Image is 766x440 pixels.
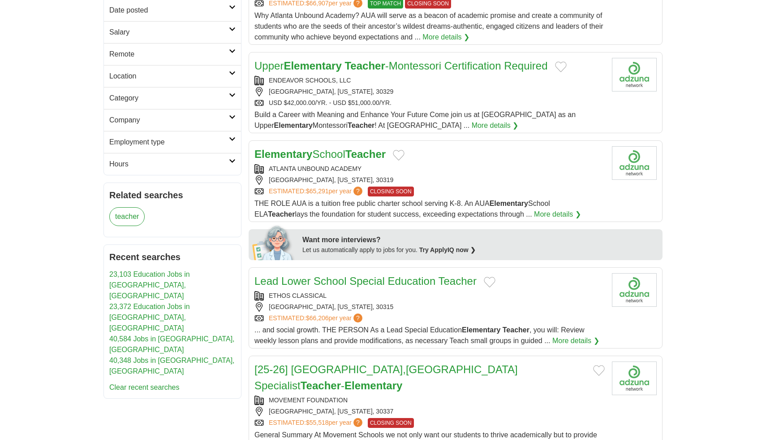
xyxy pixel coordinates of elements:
[254,326,585,344] span: ... and social growth. THE PERSON As a Lead Special Education , you will: Review weekly lesson pl...
[269,314,364,323] a: ESTIMATED:$66,206per year?
[344,379,402,392] strong: Elementary
[254,407,605,416] div: [GEOGRAPHIC_DATA], [US_STATE], 30337
[503,326,529,334] strong: Teacher
[109,383,180,391] a: Clear recent searches
[306,419,329,426] span: $55,518
[254,363,518,392] a: [25-26] [GEOGRAPHIC_DATA],[GEOGRAPHIC_DATA] SpecialistTeacher-Elementary
[368,418,414,428] span: CLOSING SOON
[462,326,500,334] strong: Elementary
[593,365,605,376] button: Add to favorite jobs
[109,335,235,353] a: 40,584 Jobs in [GEOGRAPHIC_DATA], [GEOGRAPHIC_DATA]
[484,277,495,288] button: Add to favorite jobs
[254,291,605,301] div: ETHOS CLASSICAL
[353,418,362,427] span: ?
[109,270,190,300] a: 23,103 Education Jobs in [GEOGRAPHIC_DATA], [GEOGRAPHIC_DATA]
[612,362,657,395] img: Company logo
[612,273,657,307] img: Company logo
[552,335,599,346] a: More details ❯
[353,314,362,322] span: ?
[254,275,477,287] a: Lead Lower School Special Education Teacher
[109,357,235,375] a: 40,348 Jobs in [GEOGRAPHIC_DATA], [GEOGRAPHIC_DATA]
[254,302,605,312] div: [GEOGRAPHIC_DATA], [US_STATE], 30315
[306,314,329,322] span: $66,206
[109,303,190,332] a: 23,372 Education Jobs in [GEOGRAPHIC_DATA], [GEOGRAPHIC_DATA]
[252,224,296,260] img: apply-iq-scientist.png
[269,418,364,428] a: ESTIMATED:$55,518per year?
[109,250,236,264] h2: Recent searches
[254,396,605,405] div: MOVEMENT FOUNDATION
[301,379,341,392] strong: Teacher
